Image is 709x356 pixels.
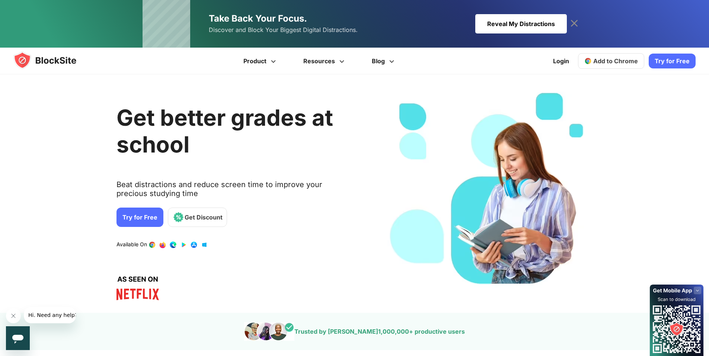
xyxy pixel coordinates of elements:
a: Add to Chrome [578,53,644,69]
h2: Get better grades at school [116,104,354,158]
span: Discover and Block Your Biggest Digital Distractions. [209,25,358,35]
a: Login [549,52,574,70]
iframe: Messaggio dall’azienda [24,307,76,323]
img: pepole images [244,322,294,341]
a: Try for Free [649,54,696,68]
img: blocksite-icon.5d769676.svg [13,51,91,69]
text: Beat distractions and reduce screen time to improve your precious studying time [116,180,354,204]
a: Resources [291,48,359,74]
a: Blog [359,48,409,74]
a: Try for Free [116,208,163,227]
iframe: Pulsante per aprire la finestra di messaggistica [6,326,30,350]
a: Get Discount [168,208,227,227]
text: Trusted by [PERSON_NAME] + productive users [294,328,465,335]
span: Take Back Your Focus. [209,13,307,24]
span: Hi. Need any help? [4,5,54,11]
text: Available On [116,241,147,248]
div: Reveal My Distractions [475,14,567,33]
a: Product [231,48,291,74]
iframe: Chiudi messaggio [6,308,21,323]
img: chrome-icon.svg [584,57,592,65]
span: 1,000,000 [378,328,409,335]
span: Add to Chrome [593,57,638,65]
